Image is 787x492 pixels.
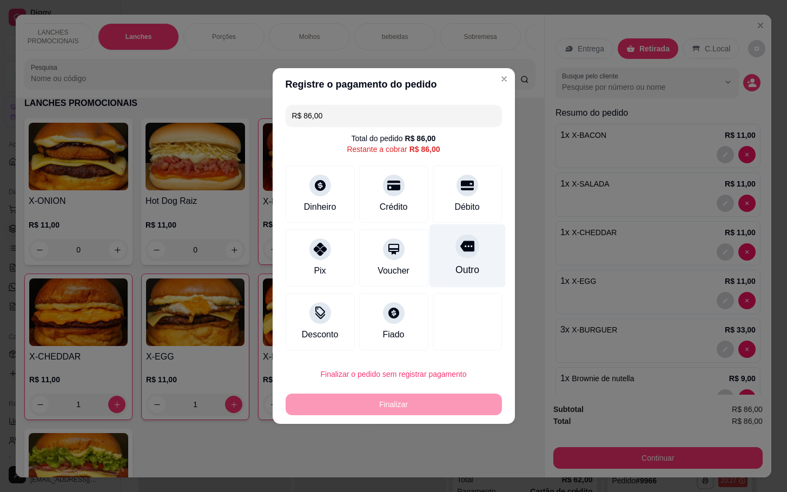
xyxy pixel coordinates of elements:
button: Finalizar o pedido sem registrar pagamento [286,363,502,385]
div: Fiado [382,328,404,341]
input: Ex.: hambúrguer de cordeiro [292,105,495,127]
button: Close [495,70,513,88]
div: Débito [454,201,479,214]
div: Total do pedido [352,133,436,144]
div: Restante a cobrar [347,144,440,155]
div: Crédito [380,201,408,214]
div: Voucher [378,264,409,277]
div: R$ 86,00 [405,133,436,144]
div: Outro [455,263,479,277]
div: Desconto [302,328,339,341]
div: Pix [314,264,326,277]
div: Dinheiro [304,201,336,214]
header: Registre o pagamento do pedido [273,68,515,101]
div: R$ 86,00 [409,144,440,155]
